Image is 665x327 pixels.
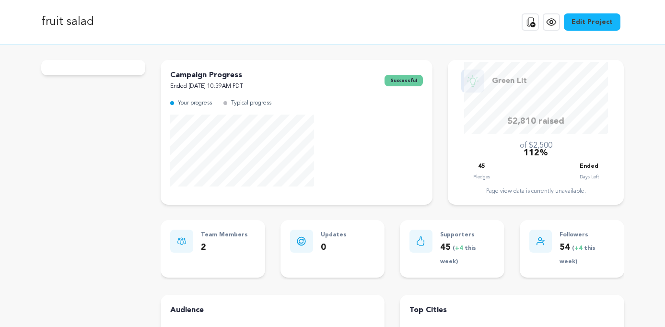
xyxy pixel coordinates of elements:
[574,245,584,251] span: +4
[473,172,490,182] p: Pledges
[409,304,614,316] h4: Top Cities
[231,98,271,109] p: Typical progress
[580,161,598,172] p: Ended
[170,304,375,316] h4: Audience
[178,98,212,109] p: Your progress
[580,172,599,182] p: Days Left
[457,187,614,195] div: Page view data is currently unavailable.
[321,230,347,241] p: Updates
[524,146,548,160] p: 112%
[564,13,620,31] a: Edit Project
[440,245,476,265] span: ( this week)
[455,245,465,251] span: +4
[560,230,614,241] p: Followers
[440,230,495,241] p: Supporters
[560,245,595,265] span: ( this week)
[170,81,243,92] p: Ended [DATE] 10:59AM PDT
[41,13,94,31] p: fruit salad
[520,140,552,152] p: of $2,500
[321,241,347,255] p: 0
[170,70,243,81] p: Campaign Progress
[385,75,423,86] span: successful
[478,161,485,172] p: 45
[560,241,614,269] p: 54
[440,241,495,269] p: 45
[201,241,248,255] p: 2
[201,230,248,241] p: Team Members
